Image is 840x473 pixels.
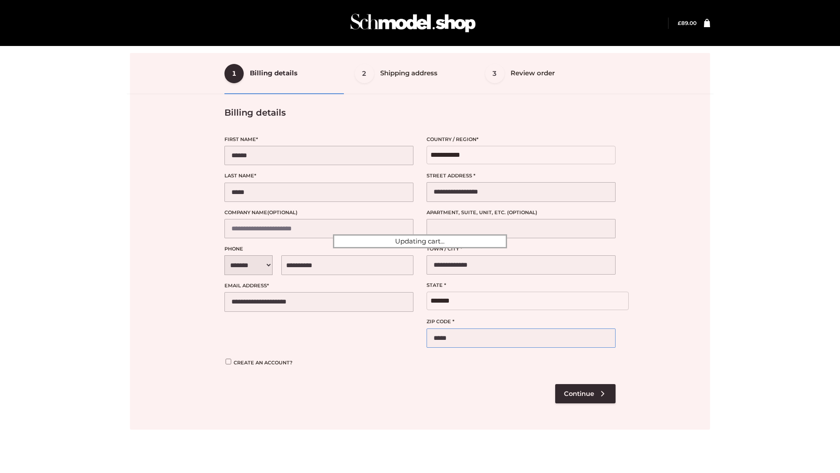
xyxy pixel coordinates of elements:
bdi: 89.00 [678,20,696,26]
div: Updating cart... [333,234,507,248]
span: £ [678,20,681,26]
img: Schmodel Admin 964 [347,6,479,40]
a: £89.00 [678,20,696,26]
